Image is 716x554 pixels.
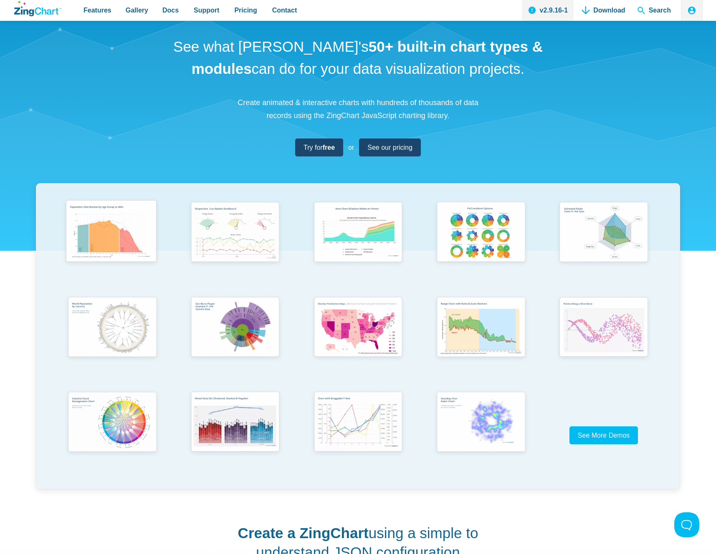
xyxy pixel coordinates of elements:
a: Sun Burst Plugin Example ft. File System Data [174,293,296,388]
span: Try for [304,142,335,153]
a: Try forfree [295,138,343,156]
p: Create animated & interactive charts with hundreds of thousands of data records using the ZingCha... [233,96,483,122]
a: See More Demos [569,426,638,444]
strong: free [323,144,335,151]
a: See our pricing [359,138,421,156]
span: Support [194,5,219,16]
a: Points Along a Sine Wave [542,293,665,388]
a: Colorful Chord Management Chart [51,388,174,483]
img: Mixed Data Set (Clustered, Stacked, and Regular) [186,388,284,458]
strong: Create a ZingChart [238,525,369,541]
a: Population Distribution by Age Group in 2052 [51,198,174,293]
span: See More Demos [578,432,630,439]
img: Population Distribution by Age Group in 2052 [61,196,162,269]
a: World Population by Country [51,293,174,388]
img: Responsive Live Update Dashboard [186,198,284,268]
img: Animated Radar Chart ft. Pet Data [554,198,653,268]
span: Contact [272,5,297,16]
img: Pie Transform Options [432,198,530,268]
a: Area Chart (Displays Nodes on Hover) [296,198,419,293]
img: Chart with Draggable Y-Axis [309,388,407,458]
span: Gallery [126,5,148,16]
img: Range Chart with Rultes & Scale Markers [432,293,530,363]
img: Colorful Chord Management Chart [63,388,161,458]
a: Election Predictions Map [296,293,419,388]
iframe: Toggle Customer Support [674,512,699,537]
strong: 50+ built-in chart types & modules [192,38,543,77]
span: See our pricing [367,142,412,153]
img: Sun Burst Plugin Example ft. File System Data [186,293,284,363]
a: Pie Transform Options [420,198,542,293]
img: Area Chart (Displays Nodes on Hover) [309,198,407,268]
span: or [348,142,354,153]
span: Features [83,5,111,16]
span: Pricing [234,5,257,16]
a: Animated Radar Chart ft. Pet Data [542,198,665,293]
img: World Population by Country [63,293,161,363]
img: Points Along a Sine Wave [554,293,653,363]
a: Chart with Draggable Y-Axis [296,388,419,483]
span: Docs [162,5,179,16]
a: Heatmap Over Radar Chart [420,388,542,483]
a: Range Chart with Rultes & Scale Markers [420,293,542,388]
img: Heatmap Over Radar Chart [432,388,530,458]
img: Election Predictions Map [309,293,407,363]
h1: See what [PERSON_NAME]'s can do for your data visualization projects. [170,36,546,80]
a: Mixed Data Set (Clustered, Stacked, and Regular) [174,388,296,483]
a: Responsive Live Update Dashboard [174,198,296,293]
a: ZingChart Logo. Click to return to the homepage [14,1,61,16]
